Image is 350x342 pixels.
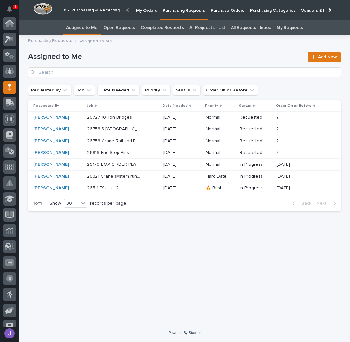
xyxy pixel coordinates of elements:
[33,102,59,109] p: Requested By
[163,115,201,120] p: [DATE]
[3,327,16,340] button: users-avatar
[163,174,201,179] p: [DATE]
[298,200,311,206] span: Back
[33,115,69,120] a: [PERSON_NAME]
[87,149,130,156] p: 26819 End Stop Pins
[163,186,201,191] p: [DATE]
[163,150,201,156] p: [DATE]
[28,159,341,171] tr: [PERSON_NAME] 26179 BOX GIRDER PLATES26179 BOX GIRDER PLATES [DATE]NormalIn Progress[DATE][DATE]
[28,182,341,194] tr: [PERSON_NAME] 26511 FSUHUL226511 FSUHUL2 [DATE]🔥 RushIn Progress[DATE][DATE]
[240,127,271,132] p: Requested
[64,8,120,13] h2: 05. Purchasing & Receiving
[49,201,61,206] p: Show
[314,200,341,206] button: Next
[87,184,120,191] p: 26511 FSUHUL2
[28,85,71,95] button: Requested By
[87,102,93,109] p: Job
[33,186,69,191] a: [PERSON_NAME]
[97,85,140,95] button: Date Needed
[206,174,235,179] p: Hard Date
[28,123,341,135] tr: [PERSON_NAME] 26758 5 [GEOGRAPHIC_DATA]26758 5 [GEOGRAPHIC_DATA] [DATE]NormalRequested??
[277,137,280,144] p: ?
[206,115,235,120] p: Normal
[240,150,271,156] p: Requested
[277,20,303,35] a: My Requests
[33,127,69,132] a: [PERSON_NAME]
[203,85,258,95] button: Order On or Before
[28,112,341,123] tr: [PERSON_NAME] 26727 10 Ton Bridges26727 10 Ton Bridges [DATE]NormalRequested??
[205,102,218,109] p: Priority
[287,200,314,206] button: Back
[318,55,337,59] span: Add New
[316,200,331,206] span: Next
[163,138,201,144] p: [DATE]
[277,113,280,120] p: ?
[28,135,341,147] tr: [PERSON_NAME] 26758 Crane Rail and End Stops26758 Crane Rail and End Stops [DATE]NormalRequested??
[33,150,69,156] a: [PERSON_NAME]
[240,174,271,179] p: In Progress
[28,67,341,77] input: Search
[163,102,188,109] p: Date Needed
[87,137,142,144] p: 26758 Crane Rail and End Stops
[240,115,271,120] p: Requested
[240,162,271,167] p: In Progress
[206,162,235,167] p: Normal
[277,184,291,191] p: [DATE]
[74,85,95,95] button: Job
[28,147,341,159] tr: [PERSON_NAME] 26819 End Stop Pins26819 End Stop Pins [DATE]NormalRequested??
[33,162,69,167] a: [PERSON_NAME]
[87,113,133,120] p: 26727 10 Ton Bridges
[87,125,142,132] p: 26758 5 [GEOGRAPHIC_DATA]
[173,85,201,95] button: Status
[14,5,16,9] p: 1
[33,174,69,179] a: [PERSON_NAME]
[3,3,16,16] button: Notifications
[277,149,280,156] p: ?
[79,37,112,44] p: Assigned to Me
[103,20,135,35] a: Open Requests
[163,162,201,167] p: [DATE]
[206,150,235,156] p: Normal
[168,331,201,335] a: Powered By Stacker
[277,125,280,132] p: ?
[206,138,235,144] p: Normal
[231,20,271,35] a: All Requests - Inbox
[189,20,225,35] a: All Requests - List
[276,102,312,109] p: Order On or Before
[277,161,291,167] p: [DATE]
[142,85,171,95] button: Priority
[28,52,304,62] h1: Assigned to Me
[240,186,271,191] p: In Progress
[28,37,72,44] a: Purchasing Requests
[163,127,201,132] p: [DATE]
[87,172,142,179] p: 26321 Crane system runways
[239,102,251,109] p: Status
[206,127,235,132] p: Normal
[28,171,341,182] tr: [PERSON_NAME] 26321 Crane system runways26321 Crane system runways [DATE]Hard DateIn Progress[DAT...
[28,196,47,211] p: 1 of 1
[34,3,52,15] img: Workspace Logo
[240,138,271,144] p: Requested
[206,186,235,191] p: 🔥 Rush
[141,20,184,35] a: Completed Requests
[308,52,341,62] a: Add New
[64,200,79,207] div: 30
[66,20,98,35] a: Assigned to Me
[90,201,126,206] p: records per page
[87,161,142,167] p: 26179 BOX GIRDER PLATES
[8,6,16,17] div: Notifications1
[277,172,291,179] p: [DATE]
[33,138,69,144] a: [PERSON_NAME]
